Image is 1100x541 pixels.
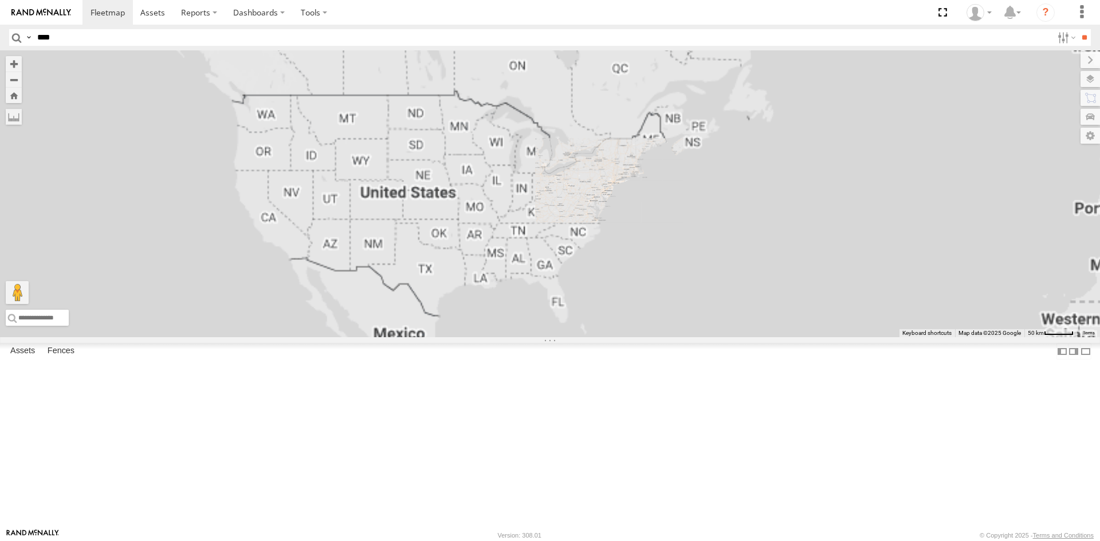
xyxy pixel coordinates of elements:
label: Fences [42,343,80,360]
label: Dock Summary Table to the Left [1056,343,1068,360]
div: Version: 308.01 [498,532,541,539]
a: Visit our Website [6,530,59,541]
label: Search Query [24,29,33,46]
label: Assets [5,343,41,360]
div: Stephanie Tidaback [962,4,996,21]
button: Zoom Home [6,88,22,103]
button: Keyboard shortcuts [902,329,952,337]
label: Search Filter Options [1053,29,1078,46]
label: Hide Summary Table [1080,343,1091,360]
button: Drag Pegman onto the map to open Street View [6,281,29,304]
label: Map Settings [1081,128,1100,144]
i: ? [1036,3,1055,22]
button: Map Scale: 50 km per 48 pixels [1024,329,1077,337]
label: Measure [6,109,22,125]
a: Terms (opens in new tab) [1083,331,1095,335]
span: Map data ©2025 Google [958,330,1021,336]
label: Dock Summary Table to the Right [1068,343,1079,360]
span: 50 km [1028,330,1044,336]
img: rand-logo.svg [11,9,71,17]
div: © Copyright 2025 - [980,532,1094,539]
button: Zoom in [6,56,22,72]
a: Terms and Conditions [1033,532,1094,539]
button: Zoom out [6,72,22,88]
